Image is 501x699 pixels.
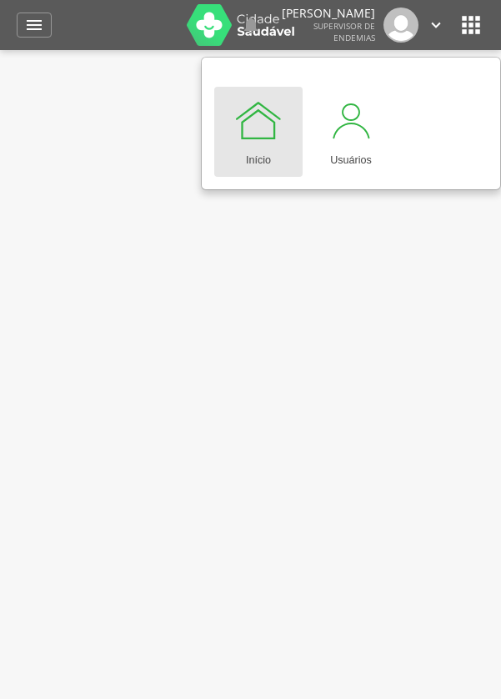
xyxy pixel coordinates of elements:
p: [PERSON_NAME] [282,8,375,19]
a:  [241,8,261,43]
i:  [241,15,261,35]
a:  [427,8,445,43]
i:  [458,12,484,38]
a: Usuários [307,87,395,177]
a:  [17,13,52,38]
span: Supervisor de Endemias [313,20,375,43]
i:  [427,16,445,34]
i:  [24,15,44,35]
